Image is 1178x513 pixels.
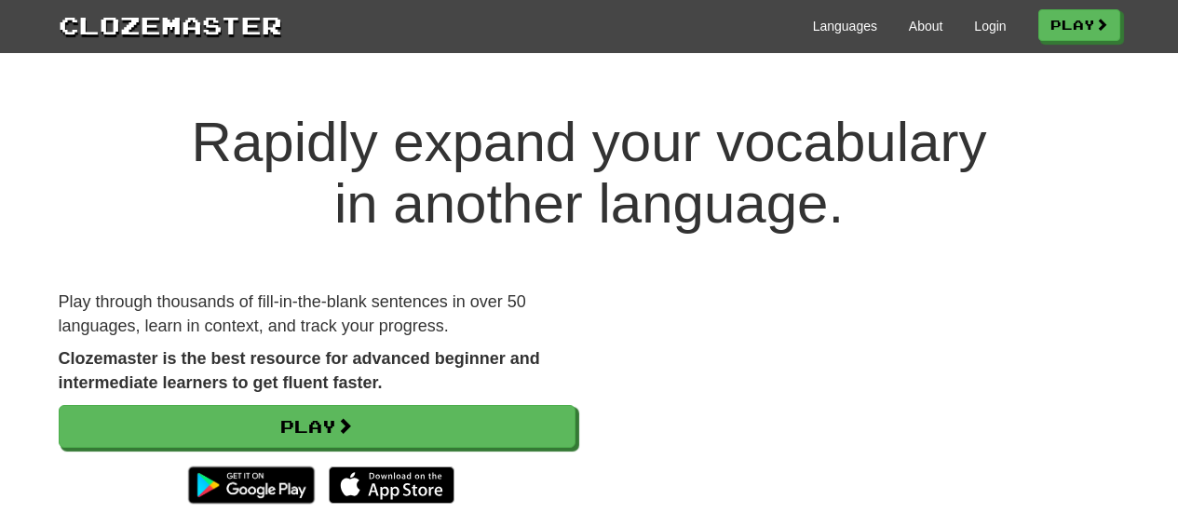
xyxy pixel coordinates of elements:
a: About [909,17,943,35]
img: Download_on_the_App_Store_Badge_US-UK_135x40-25178aeef6eb6b83b96f5f2d004eda3bffbb37122de64afbaef7... [329,466,454,504]
strong: Clozemaster is the best resource for advanced beginner and intermediate learners to get fluent fa... [59,349,540,392]
img: Get it on Google Play [179,457,323,513]
a: Clozemaster [59,7,282,42]
a: Play [1038,9,1120,41]
a: Play [59,405,575,448]
p: Play through thousands of fill-in-the-blank sentences in over 50 languages, learn in context, and... [59,290,575,338]
a: Languages [813,17,877,35]
a: Login [974,17,1006,35]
